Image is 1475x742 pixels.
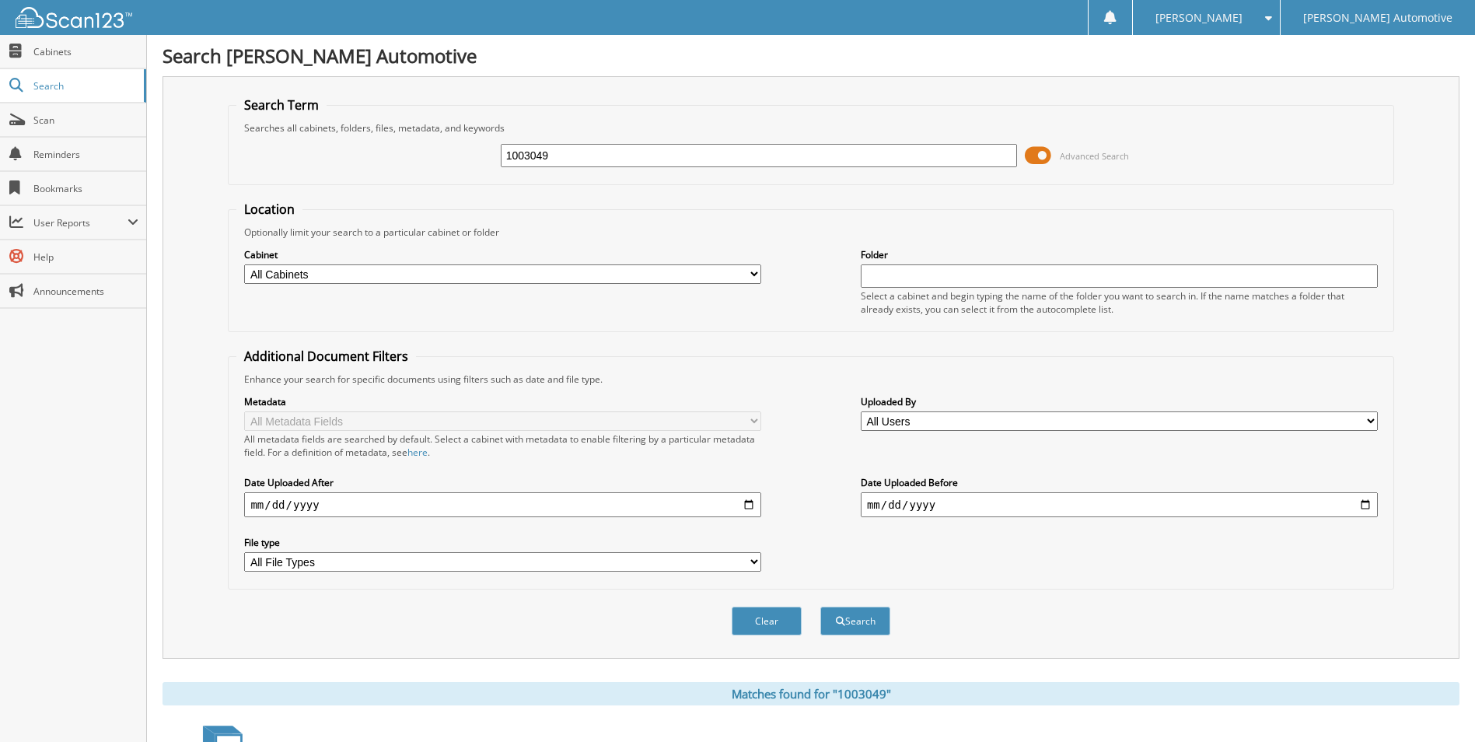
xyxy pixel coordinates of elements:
span: Reminders [33,148,138,161]
span: Scan [33,114,138,127]
span: Advanced Search [1060,150,1129,162]
label: Uploaded By [861,395,1378,408]
div: All metadata fields are searched by default. Select a cabinet with metadata to enable filtering b... [244,432,761,459]
label: Cabinet [244,248,761,261]
button: Clear [732,607,802,635]
input: start [244,492,761,517]
a: here [407,446,428,459]
label: Date Uploaded Before [861,476,1378,489]
span: [PERSON_NAME] [1155,13,1243,23]
legend: Search Term [236,96,327,114]
legend: Additional Document Filters [236,348,416,365]
span: Cabinets [33,45,138,58]
div: Optionally limit your search to a particular cabinet or folder [236,226,1385,239]
legend: Location [236,201,302,218]
div: Searches all cabinets, folders, files, metadata, and keywords [236,121,1385,135]
h1: Search [PERSON_NAME] Automotive [163,43,1459,68]
span: Search [33,79,136,93]
img: scan123-logo-white.svg [16,7,132,28]
label: Date Uploaded After [244,476,761,489]
div: Select a cabinet and begin typing the name of the folder you want to search in. If the name match... [861,289,1378,316]
div: Enhance your search for specific documents using filters such as date and file type. [236,373,1385,386]
span: Bookmarks [33,182,138,195]
button: Search [820,607,890,635]
label: Metadata [244,395,761,408]
label: File type [244,536,761,549]
span: [PERSON_NAME] Automotive [1303,13,1452,23]
span: Help [33,250,138,264]
label: Folder [861,248,1378,261]
input: end [861,492,1378,517]
span: Announcements [33,285,138,298]
div: Matches found for "1003049" [163,682,1459,705]
span: User Reports [33,216,128,229]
